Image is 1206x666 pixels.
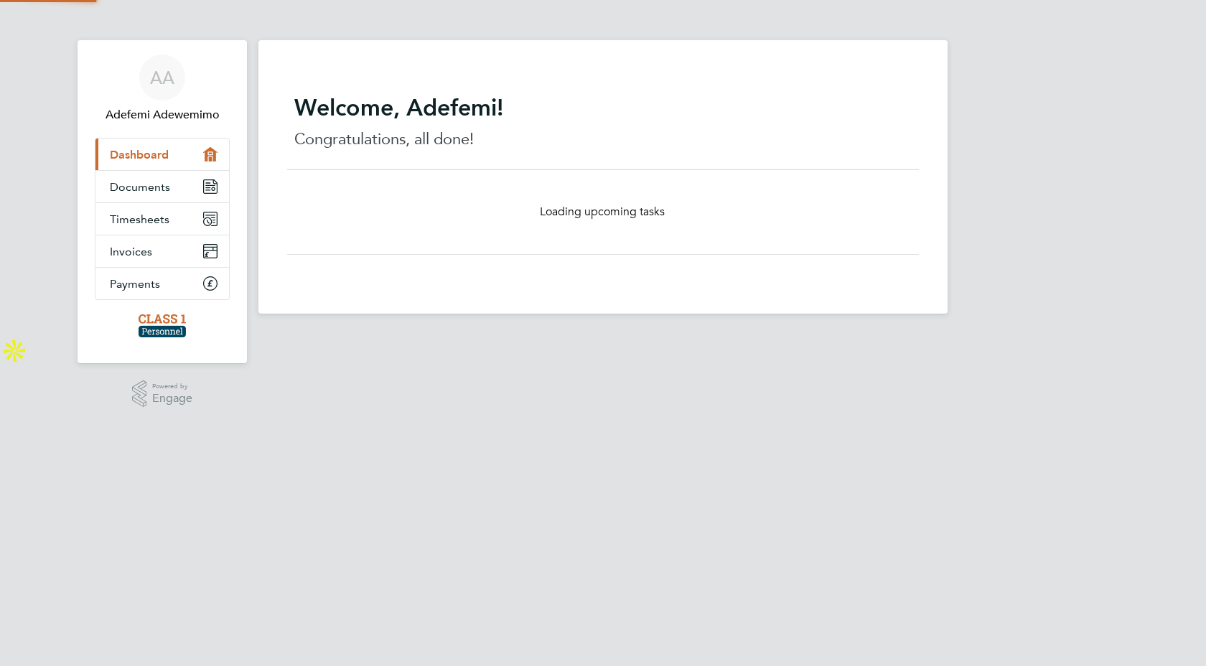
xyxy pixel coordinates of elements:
img: class1personnel-logo-retina.png [139,314,187,337]
a: Dashboard [95,139,229,170]
span: Payments [110,277,160,291]
span: Documents [110,180,170,194]
span: Invoices [110,245,152,258]
nav: Main navigation [78,40,247,363]
span: Powered by [152,380,192,393]
p: Congratulations, all done! [294,128,912,151]
span: Dashboard [110,148,169,161]
a: Payments [95,268,229,299]
h2: Welcome, Adefemi! [294,93,912,122]
span: Adefemi Adewemimo [95,106,230,123]
a: Documents [95,171,229,202]
a: Go to home page [95,314,230,337]
a: AAAdefemi Adewemimo [95,55,230,123]
a: Timesheets [95,203,229,235]
a: Invoices [95,235,229,267]
a: Powered byEngage [132,380,193,408]
span: Timesheets [110,212,169,226]
span: AA [150,68,174,87]
span: Engage [152,393,192,405]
